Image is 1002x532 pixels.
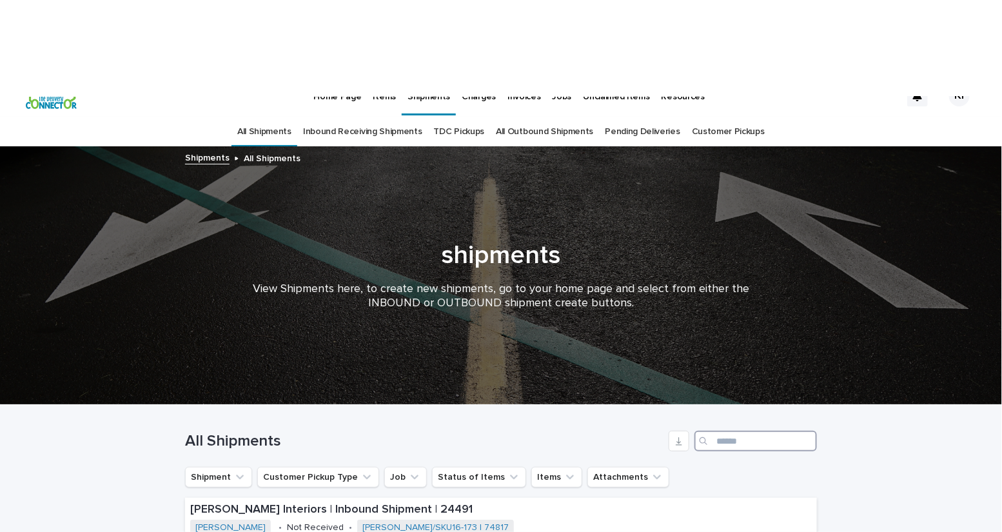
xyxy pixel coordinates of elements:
button: Items [531,467,582,488]
p: [PERSON_NAME] Interiors | Inbound Shipment | 24491 [190,503,799,517]
a: All Shipments [237,117,291,147]
h1: All Shipments [185,432,663,451]
a: Pending Deliveries [605,117,680,147]
a: TDC Pickups [434,117,485,147]
button: Customer Pickup Type [257,467,379,488]
button: Attachments [587,467,669,488]
button: Job [384,467,427,488]
a: Customer Pickups [692,117,765,147]
p: View Shipments here, to create new shipments, go to your home page and select from either the INB... [243,282,759,310]
p: All Shipments [244,150,300,164]
a: Inbound Receiving Shipments [303,117,422,147]
a: Shipments [185,150,230,164]
button: Status of Items [432,467,526,488]
button: Shipment [185,467,252,488]
a: All Outbound Shipments [496,117,593,147]
input: Search [694,431,817,451]
h1: shipments [185,240,817,271]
